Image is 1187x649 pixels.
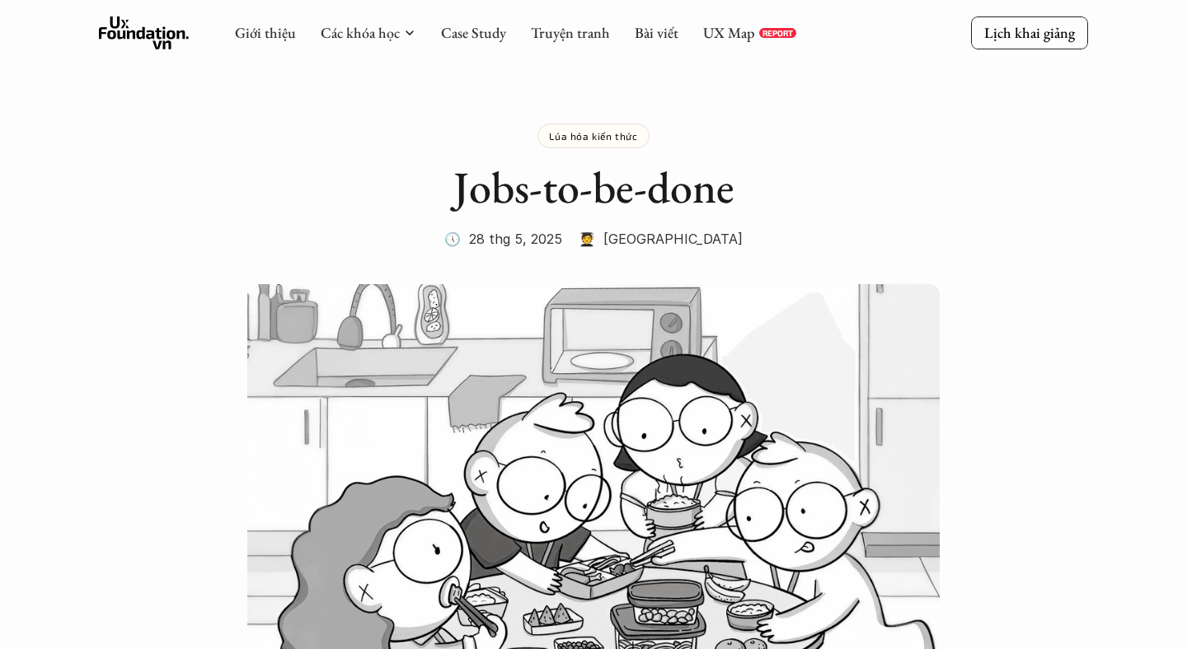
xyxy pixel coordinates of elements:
[235,23,296,42] a: Giới thiệu
[531,23,610,42] a: Truyện tranh
[441,23,506,42] a: Case Study
[549,130,637,142] p: Lúa hóa kiến thức
[759,28,796,38] a: REPORT
[971,16,1088,49] a: Lịch khai giảng
[703,23,755,42] a: UX Map
[321,23,400,42] a: Các khóa học
[264,161,923,214] h1: Jobs-to-be-done
[984,23,1075,42] p: Lịch khai giảng
[635,23,678,42] a: Bài viết
[762,28,793,38] p: REPORT
[579,226,743,251] p: 🧑‍🎓 [GEOGRAPHIC_DATA]
[444,226,562,251] p: 🕔 28 thg 5, 2025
